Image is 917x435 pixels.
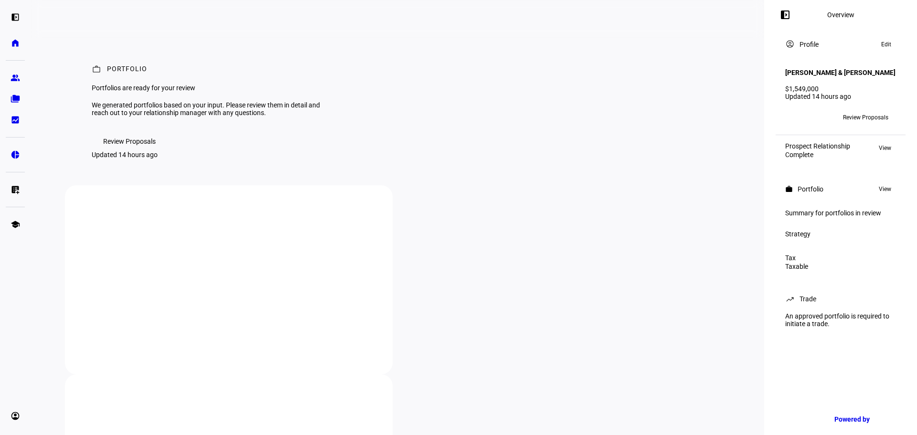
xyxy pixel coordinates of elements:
[103,132,156,151] span: Review Proposals
[785,185,793,193] mat-icon: work
[843,110,888,125] span: Review Proposals
[6,110,25,129] a: bid_landscape
[92,132,167,151] button: Review Proposals
[879,142,891,154] span: View
[785,294,795,304] mat-icon: trending_up
[11,185,20,194] eth-mat-symbol: list_alt_add
[785,293,896,305] eth-panel-overview-card-header: Trade
[11,73,20,83] eth-mat-symbol: group
[874,183,896,195] button: View
[785,209,896,217] div: Summary for portfolios in review
[800,41,819,48] div: Profile
[6,145,25,164] a: pie_chart
[835,110,896,125] button: Review Proposals
[785,142,850,150] div: Prospect Relationship
[789,114,797,121] span: OO
[11,220,20,229] eth-mat-symbol: school
[11,12,20,22] eth-mat-symbol: left_panel_open
[11,411,20,421] eth-mat-symbol: account_circle
[830,410,903,428] a: Powered by
[11,38,20,48] eth-mat-symbol: home
[785,183,896,195] eth-panel-overview-card-header: Portfolio
[11,115,20,125] eth-mat-symbol: bid_landscape
[6,89,25,108] a: folder_copy
[6,68,25,87] a: group
[785,230,896,238] div: Strategy
[785,39,795,49] mat-icon: account_circle
[881,39,891,50] span: Edit
[785,69,896,76] h4: [PERSON_NAME] & [PERSON_NAME]
[785,151,850,159] div: Complete
[785,263,896,270] div: Taxable
[827,11,854,19] div: Overview
[785,39,896,50] eth-panel-overview-card-header: Profile
[92,151,158,159] div: Updated 14 hours ago
[92,101,327,117] div: We generated portfolios based on your input. Please review them in detail and reach out to your r...
[92,84,327,92] div: Portfolios are ready for your review
[798,185,823,193] div: Portfolio
[779,9,791,21] mat-icon: left_panel_open
[785,93,896,100] div: Updated 14 hours ago
[6,33,25,53] a: home
[11,94,20,104] eth-mat-symbol: folder_copy
[874,142,896,154] button: View
[779,308,902,331] div: An approved portfolio is required to initiate a trade.
[876,39,896,50] button: Edit
[879,183,891,195] span: View
[11,150,20,159] eth-mat-symbol: pie_chart
[800,295,816,303] div: Trade
[107,65,147,74] div: Portfolio
[92,64,101,74] mat-icon: work
[785,85,896,93] div: $1,549,000
[785,254,896,262] div: Tax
